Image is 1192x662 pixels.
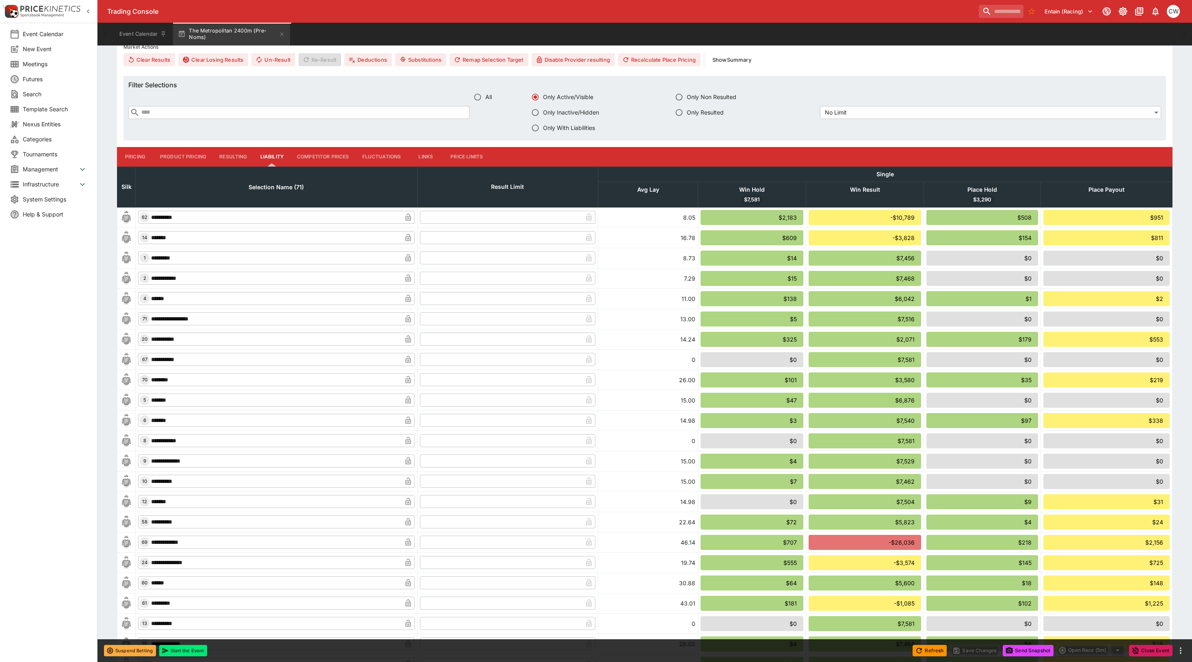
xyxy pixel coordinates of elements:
button: Clear Losing Results [178,53,248,66]
div: 26.00 [601,376,695,384]
div: $1 [926,291,1038,306]
img: blank-silk.png [120,414,133,427]
div: $7,462 [809,474,921,489]
div: 8.05 [601,213,695,222]
div: 14.24 [601,335,695,344]
div: $7,468 [809,271,921,286]
img: blank-silk.png [120,272,133,285]
div: $0 [1043,271,1170,286]
div: $508 [926,210,1038,225]
div: 16.78 [601,234,695,242]
img: blank-silk.png [120,211,133,224]
span: 12 [141,499,149,504]
div: $179 [926,332,1038,347]
div: 43.01 [601,599,695,608]
span: 1 [142,255,147,261]
span: $3,290 [970,196,995,204]
div: $145 [926,555,1038,570]
span: Only Resulted [687,108,724,117]
div: $0 [926,393,1038,408]
button: Deductions [344,53,392,66]
button: Recalculate Place Pricing [618,53,701,66]
div: $0 [1043,454,1170,469]
img: blank-silk.png [120,394,133,407]
img: blank-silk.png [120,231,133,244]
div: $18 [926,575,1038,591]
div: $15 [701,271,803,286]
div: $7,456 [809,251,921,266]
span: 10 [141,478,149,484]
div: $338 [1043,413,1170,428]
div: $6,876 [809,393,921,408]
button: Documentation [1132,4,1147,19]
span: 60 [140,580,149,586]
div: $707 [701,535,803,550]
span: 6 [142,418,148,423]
span: Avg Lay [628,185,668,195]
th: Result Limit [417,167,598,207]
th: Single [598,167,1173,182]
div: $4 [926,515,1038,530]
div: $0 [926,474,1038,489]
button: Disable Provider resulting [532,53,615,66]
div: $4 [701,636,803,651]
div: -$10,789 [809,210,921,225]
div: 15.00 [601,457,695,465]
span: 9 [142,458,148,464]
div: $1,225 [1043,596,1170,611]
div: $7,529 [809,454,921,469]
div: $181 [701,596,803,611]
span: Search [23,90,87,98]
div: Trading Console [107,7,976,16]
div: 46.14 [601,538,695,547]
button: Close Event [1129,645,1173,656]
button: Liability [254,147,290,167]
img: blank-silk.png [120,556,133,569]
img: blank-silk.png [120,597,133,610]
img: blank-silk.png [120,373,133,386]
div: $148 [1043,575,1170,591]
button: Substitutions [395,53,446,66]
div: $0 [701,494,803,509]
span: $7,581 [741,196,763,204]
div: 15.00 [601,396,695,405]
img: blank-silk.png [120,637,133,650]
div: $5 [701,312,803,327]
div: $218 [926,535,1038,550]
img: PriceKinetics Logo [2,3,19,19]
span: 70 [141,377,149,383]
img: blank-silk.png [120,576,133,589]
button: Competitor Prices [290,147,356,167]
img: blank-silk.png [120,434,133,447]
span: 69 [140,539,149,545]
div: $6,042 [809,291,921,306]
span: 61 [141,600,149,606]
span: Only Inactive/Hidden [543,108,599,117]
div: 11.00 [601,294,695,303]
div: $47 [701,393,803,408]
span: Win Result [841,185,889,195]
img: blank-silk.png [120,475,133,488]
div: $35 [926,372,1038,387]
div: $7,540 [809,413,921,428]
span: New Event [23,45,87,53]
span: All [485,93,492,101]
div: -$1,085 [809,596,921,611]
div: -$3,574 [809,555,921,570]
div: $72 [701,515,803,530]
button: Fluctuations [356,147,408,167]
button: No Bookmarks [1025,5,1038,18]
span: 8 [142,438,148,443]
div: $2,071 [809,332,921,347]
button: Product Pricing [154,147,213,167]
div: $325 [701,332,803,347]
div: $0 [926,454,1038,469]
span: Management [23,165,78,173]
div: 22.64 [601,518,695,526]
div: 19.74 [601,558,695,567]
div: $0 [701,616,803,631]
div: $7,504 [809,494,921,509]
div: $2,183 [701,210,803,225]
div: $811 [1043,230,1170,245]
span: Un-Result [251,53,295,66]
